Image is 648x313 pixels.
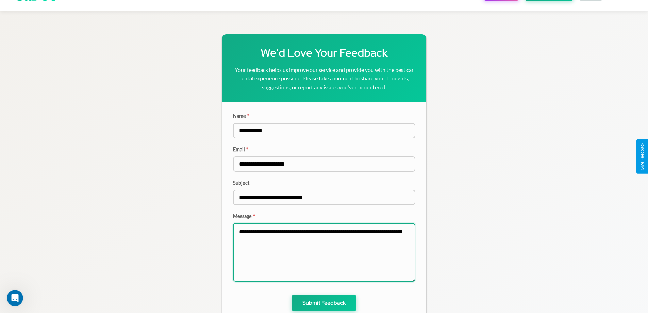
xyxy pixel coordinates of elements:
h1: We'd Love Your Feedback [233,45,415,60]
iframe: Intercom live chat [7,290,23,306]
label: Subject [233,180,415,186]
label: Email [233,146,415,152]
button: Submit Feedback [292,295,356,311]
p: Your feedback helps us improve our service and provide you with the best car rental experience po... [233,65,415,92]
label: Message [233,213,415,219]
label: Name [233,113,415,119]
div: Give Feedback [640,143,645,170]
